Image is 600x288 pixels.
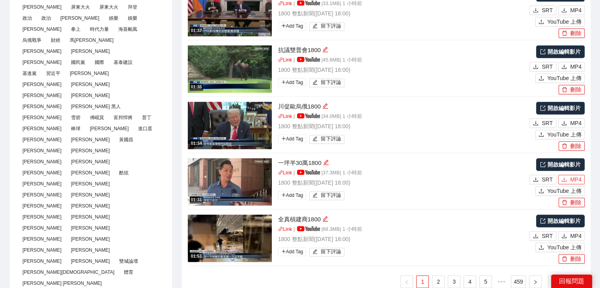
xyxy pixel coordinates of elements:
a: 開啟編輯影片 [536,45,585,58]
span: [PERSON_NAME] [19,213,65,221]
span: right [533,280,538,284]
div: 頁碼 [548,275,585,288]
span: [PERSON_NAME] [19,124,65,133]
span: edit [312,193,318,198]
a: 開啟編輯影片 [536,215,585,227]
button: delete刪除 [559,28,585,38]
p: | | 37.3 MB | 1 小時前 [278,169,528,177]
button: downloadSRT [529,231,556,241]
span: Add Tag [278,78,307,87]
p: | | 45.6 MB | 1 小時前 [278,56,528,64]
span: 傅崐萁 [87,113,107,122]
span: download [561,177,567,183]
button: delete刪除 [559,141,585,151]
button: delete刪除 [559,85,585,94]
span: edit [312,23,318,29]
div: 回報問題 [551,275,592,288]
button: edit留下評論 [309,191,344,200]
span: upload [538,188,544,194]
span: [PERSON_NAME] [19,191,65,199]
span: SRT [542,62,553,71]
span: 進口蛋 [135,124,155,133]
span: edit [312,80,318,86]
span: download [533,233,538,239]
p: | | 34.0 MB | 1 小時前 [278,113,528,121]
span: export [540,49,546,54]
span: [PERSON_NAME] [19,47,65,56]
span: SRT [542,232,553,240]
span: edit [322,47,328,52]
span: SRT [542,6,553,15]
span: Add Tag [278,191,307,200]
button: uploadYouTube 上傳 [535,130,585,139]
span: [PERSON_NAME] [19,113,65,122]
div: 01:34 [190,140,203,147]
span: download [561,7,567,14]
button: edit留下評論 [309,22,344,31]
span: YouTube 上傳 [547,17,581,26]
span: delete [562,143,567,150]
span: download [533,7,538,14]
span: link [278,170,283,175]
span: [PERSON_NAME] [19,135,65,144]
span: [PERSON_NAME] [19,157,65,166]
span: [PERSON_NAME] [19,3,65,11]
li: 459 [511,275,525,288]
span: 烏俄戰爭 [19,36,45,45]
li: 向後 5 頁 [495,275,508,288]
span: MP4 [570,119,581,127]
img: 0db3fe03-b35a-4563-8ade-df47b595cb78.jpg [188,45,272,93]
a: 459 [511,276,525,288]
div: 01:37 [190,27,203,34]
img: 56354e21-9848-444c-ac21-46265a1f37a7.jpg [188,102,272,149]
span: 基進黨 [19,69,40,78]
span: 娛樂 [106,14,121,22]
a: 開啟編輯影片 [536,158,585,171]
span: 國際 [92,58,107,67]
span: 娛樂 [125,14,140,22]
span: [PERSON_NAME] [19,58,65,67]
span: 基泰建設 [110,58,136,67]
span: [PERSON_NAME] [PERSON_NAME] [19,279,105,288]
span: YouTube 上傳 [547,243,581,252]
button: edit留下評論 [309,248,344,256]
img: f1f6ae30-6c97-42b4-90cf-7919155e7c45.jpg [188,215,272,262]
div: 01:35 [190,84,203,90]
a: 5 [480,276,492,288]
span: Add Tag [278,135,307,143]
span: 時代力量 [87,25,112,34]
span: [PERSON_NAME] [19,257,65,266]
span: plus [281,136,286,141]
span: link [278,114,283,119]
p: 1800 整點新聞 ( [DATE] 18:00 ) [278,178,528,187]
button: downloadMP4 [558,175,585,184]
span: MP4 [570,6,581,15]
span: [PERSON_NAME] [87,124,132,133]
p: 1800 整點新聞 ( [DATE] 18:00 ) [278,65,528,74]
span: 富邦悍將 [110,113,136,122]
span: [PERSON_NAME] [19,102,65,111]
span: 拳上 [68,25,84,34]
span: download [533,120,538,127]
span: MP4 [570,175,581,184]
a: linkLink [278,57,292,63]
p: | | 68.3 MB | 1 小時前 [278,226,528,234]
span: 屏東大火 [96,3,121,11]
span: [PERSON_NAME] [68,135,113,144]
span: MP4 [570,62,581,71]
span: 酷炫 [116,168,132,177]
li: 下一頁 [529,275,542,288]
button: delete刪除 [559,198,585,207]
span: edit [323,159,329,165]
span: 習近平 [43,69,64,78]
button: downloadSRT [529,175,556,184]
span: SRT [542,119,553,127]
span: upload [538,132,544,138]
span: [PERSON_NAME] [68,213,113,221]
li: 上一頁 [400,275,413,288]
img: yt_logo_rgb_light.a676ea31.png [297,226,320,231]
span: edit [322,216,328,222]
button: uploadYouTube 上傳 [535,186,585,196]
div: 川促歐烏俄1800 [278,102,528,111]
span: edit [312,249,318,255]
